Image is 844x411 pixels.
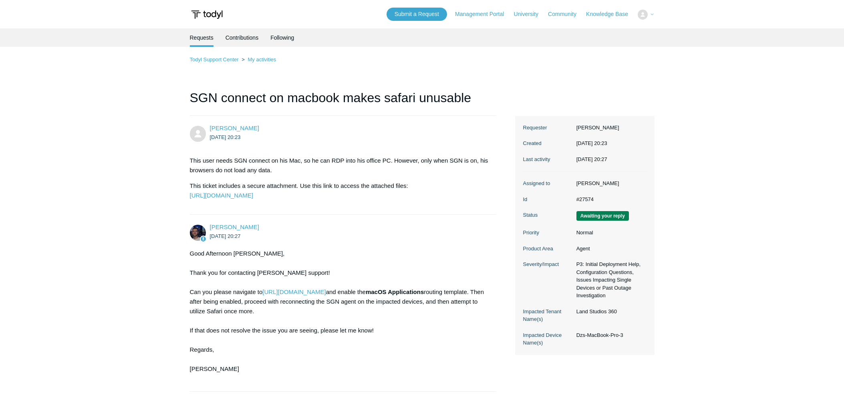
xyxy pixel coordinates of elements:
a: [PERSON_NAME] [210,125,259,131]
strong: macOS Applications [366,288,424,295]
time: 2025-08-20T20:27:42Z [210,233,241,239]
dt: Requester [523,124,572,132]
dd: [PERSON_NAME] [572,179,647,187]
a: [PERSON_NAME] [210,224,259,230]
time: 2025-08-20T20:27:42+00:00 [576,156,607,162]
dd: P3: Initial Deployment Help, Configuration Questions, Issues Impacting Single Devices or Past Out... [572,260,647,300]
a: University [514,10,546,18]
a: Contributions [226,28,259,47]
a: [URL][DOMAIN_NAME] [262,288,326,295]
dt: Priority [523,229,572,237]
p: This ticket includes a secure attachment. Use this link to access the attached files: [190,181,489,200]
a: [URL][DOMAIN_NAME] [190,192,253,199]
img: Todyl Support Center Help Center home page [190,7,224,22]
a: Following [270,28,294,47]
dd: #27574 [572,195,647,203]
dt: Assigned to [523,179,572,187]
time: 2025-08-20T20:23:18Z [210,134,241,140]
dt: Product Area [523,245,572,253]
dt: Id [523,195,572,203]
dd: Dzs-MacBook-Pro-3 [572,331,647,339]
dd: [PERSON_NAME] [572,124,647,132]
dt: Status [523,211,572,219]
a: Todyl Support Center [190,56,239,62]
li: My activities [240,56,276,62]
dt: Severity/Impact [523,260,572,268]
li: Requests [190,28,214,47]
a: Knowledge Base [586,10,636,18]
dt: Impacted Tenant Name(s) [523,308,572,323]
time: 2025-08-20T20:23:18+00:00 [576,140,607,146]
a: Management Portal [455,10,512,18]
span: Victor Villanueva [210,125,259,131]
dt: Last activity [523,155,572,163]
dd: Normal [572,229,647,237]
h1: SGN connect on macbook makes safari unusable [190,88,497,116]
dt: Impacted Device Name(s) [523,331,572,347]
dt: Created [523,139,572,147]
a: My activities [248,56,276,62]
span: We are waiting for you to respond [576,211,629,221]
dd: Agent [572,245,647,253]
li: Todyl Support Center [190,56,240,62]
p: This user needs SGN connect on his Mac, so he can RDP into his office PC. However, only when SGN ... [190,156,489,175]
span: Connor Davis [210,224,259,230]
a: Submit a Request [387,8,447,21]
div: Good Afternoon [PERSON_NAME], Thank you for contacting [PERSON_NAME] support! Can you please navi... [190,249,489,383]
dd: Land Studios 360 [572,308,647,316]
a: Community [548,10,584,18]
